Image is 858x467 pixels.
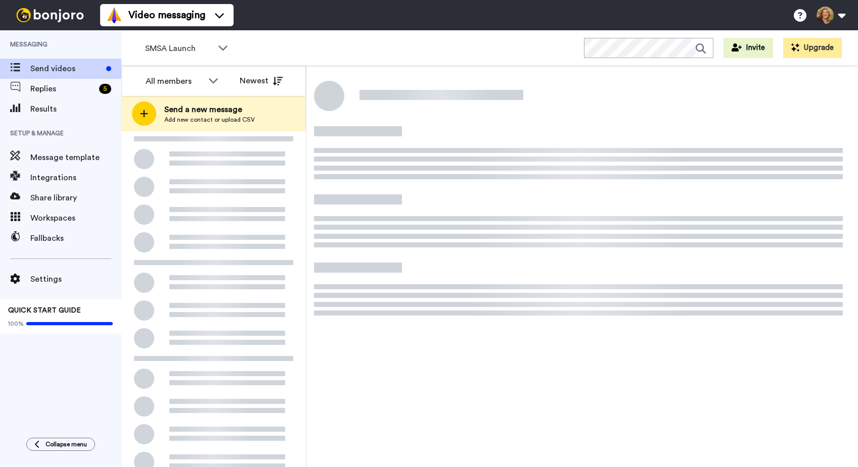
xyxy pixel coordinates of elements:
[26,438,95,451] button: Collapse menu
[30,83,95,95] span: Replies
[30,63,102,75] span: Send videos
[99,84,111,94] div: 5
[164,116,255,124] span: Add new contact or upload CSV
[8,307,81,314] span: QUICK START GUIDE
[30,273,121,285] span: Settings
[232,71,290,91] button: Newest
[146,75,203,87] div: All members
[30,192,121,204] span: Share library
[8,320,24,328] span: 100%
[30,151,121,164] span: Message template
[783,38,842,58] button: Upgrade
[30,232,121,244] span: Fallbacks
[30,212,121,224] span: Workspaces
[12,8,88,22] img: bj-logo-header-white.svg
[30,103,121,115] span: Results
[106,7,122,23] img: vm-color.svg
[46,440,87,448] span: Collapse menu
[724,38,773,58] button: Invite
[30,172,121,184] span: Integrations
[128,8,205,22] span: Video messaging
[145,42,213,55] span: SMSA Launch
[164,103,255,116] span: Send a new message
